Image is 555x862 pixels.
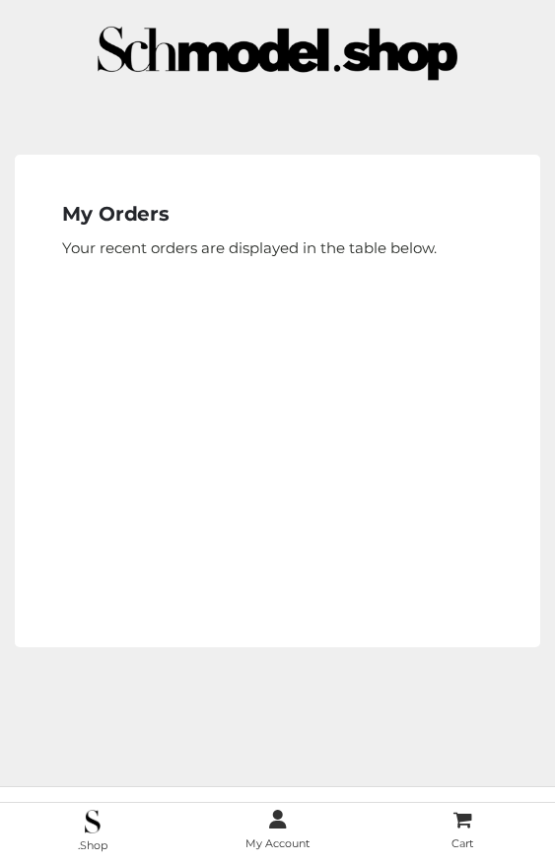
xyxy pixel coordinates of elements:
a: My Account [185,809,371,855]
a: Privacy Policy [254,779,335,800]
a: My Account [185,797,371,852]
img: .Shop [85,810,100,833]
h4: My Orders [62,202,493,226]
span: .Shop [78,838,107,852]
p: Your recent orders are displayed in the table below. [62,235,493,261]
span: Cart [451,836,473,850]
span: Customer Care [414,785,501,799]
span: Terms & Conditions [64,785,175,799]
a: Terms & Conditions [64,779,175,800]
a: Logout [370,797,555,852]
span: Privacy Policy [254,785,335,799]
a: Cart [370,809,555,855]
span: My Account [245,836,310,850]
a: Customer Care [414,779,501,800]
